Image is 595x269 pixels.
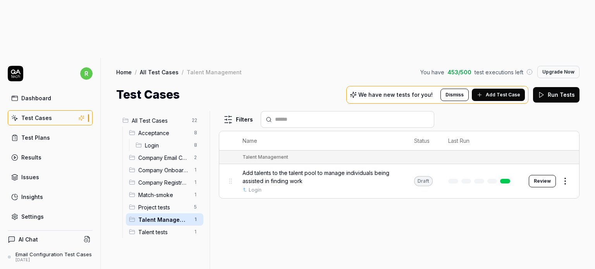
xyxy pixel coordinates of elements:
[358,92,433,98] p: We have new tests for you!
[8,91,93,106] a: Dashboard
[126,127,203,139] div: Drag to reorderAcceptance8
[191,140,200,150] span: 8
[191,128,200,137] span: 8
[138,216,189,224] span: Talent Management
[533,87,580,103] button: Run Tests
[126,176,203,188] div: Drag to reorderCompany Registration1
[191,202,200,212] span: 5
[126,213,203,226] div: Drag to reorderTalent Management1
[440,131,521,151] th: Last Run
[135,68,137,76] div: /
[235,131,406,151] th: Name
[126,151,203,164] div: Drag to reorderCompany Email Configuration2
[182,68,184,76] div: /
[191,190,200,199] span: 1
[80,67,93,80] span: r
[406,131,440,151] th: Status
[19,235,38,243] h4: AI Chat
[21,173,39,181] div: Issues
[8,189,93,204] a: Insights
[529,175,556,187] button: Review
[191,153,200,162] span: 2
[8,170,93,185] a: Issues
[145,141,189,149] span: Login
[420,68,444,76] span: You have
[126,226,203,238] div: Drag to reorderTalent tests1
[116,68,132,76] a: Home
[116,86,180,103] h1: Test Cases
[21,212,44,221] div: Settings
[219,112,258,127] button: Filters
[219,164,579,198] tr: Add talents to the talent pool to manage individuals being assisted in finding workLoginDraftReview
[8,150,93,165] a: Results
[537,66,580,78] button: Upgrade Now
[21,134,50,142] div: Test Plans
[138,191,189,199] span: Match-smoke
[15,257,92,263] div: [DATE]
[21,114,52,122] div: Test Cases
[138,166,189,174] span: Company Onboarding
[8,130,93,145] a: Test Plans
[440,89,469,101] button: Dismiss
[126,164,203,176] div: Drag to reorderCompany Onboarding1
[80,66,93,81] button: r
[475,68,523,76] span: test executions left
[191,227,200,236] span: 1
[132,139,203,151] div: Drag to reorderLogin8
[8,110,93,125] a: Test Cases
[191,215,200,224] span: 1
[132,117,187,125] span: All Test Cases
[15,251,92,257] div: Email Configuration Test Cases
[414,176,433,186] div: Draft
[21,94,51,102] div: Dashboard
[8,209,93,224] a: Settings
[138,228,189,236] span: Talent tests
[486,91,520,98] span: Add Test Case
[140,68,179,76] a: All Test Cases
[191,165,200,175] span: 1
[138,154,189,162] span: Company Email Configuration
[447,68,471,76] span: 453 / 500
[138,203,189,211] span: Project tests
[21,153,41,161] div: Results
[249,187,261,194] a: Login
[191,178,200,187] span: 1
[8,251,93,263] a: Email Configuration Test Cases[DATE]
[472,89,525,101] button: Add Test Case
[138,178,189,187] span: Company Registration
[138,129,189,137] span: Acceptance
[21,193,43,201] div: Insights
[242,169,399,185] span: Add talents to the talent pool to manage individuals being assisted in finding work
[189,116,200,125] span: 22
[242,154,288,161] div: Talent Management
[126,201,203,213] div: Drag to reorderProject tests5
[126,188,203,201] div: Drag to reorderMatch-smoke1
[187,68,242,76] div: Talent Management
